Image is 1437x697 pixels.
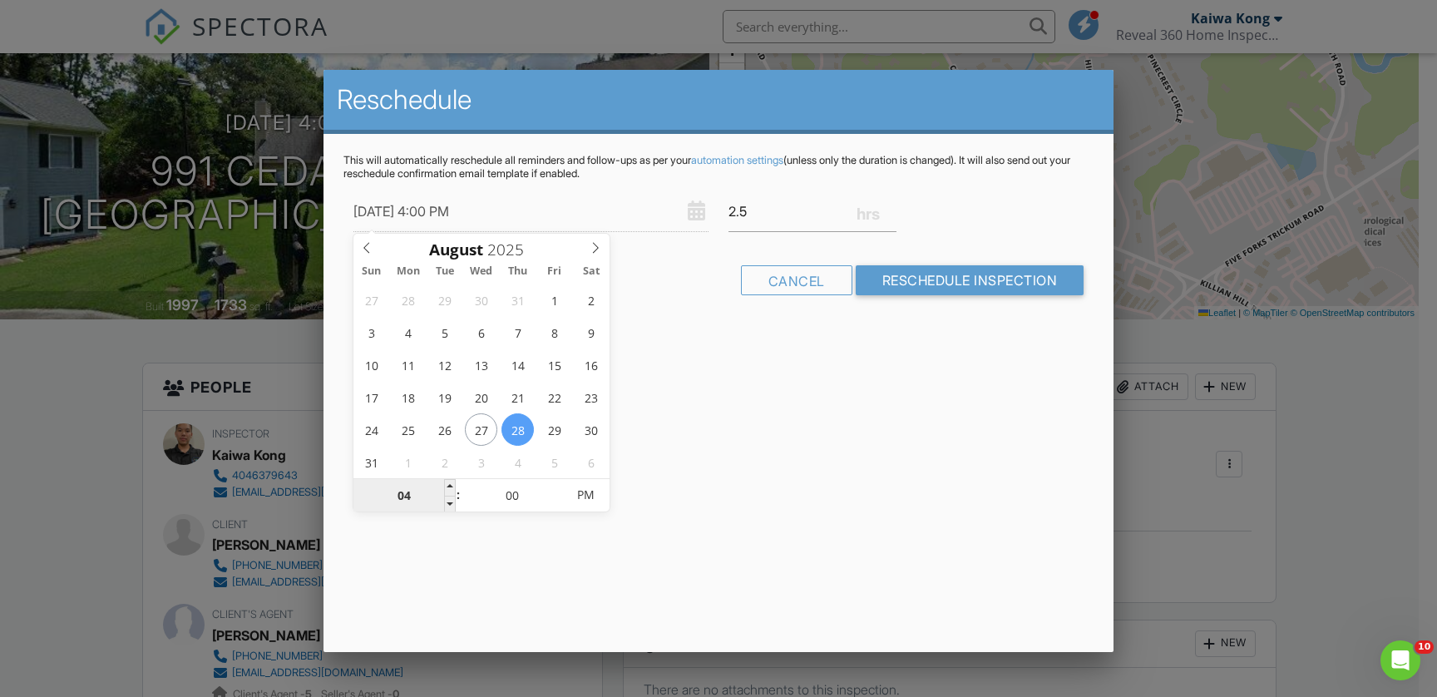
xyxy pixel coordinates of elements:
span: August 29, 2025 [538,413,570,446]
span: Fri [536,266,573,277]
span: August 9, 2025 [575,316,607,348]
span: September 5, 2025 [538,446,570,478]
span: 10 [1415,640,1434,654]
span: September 3, 2025 [465,446,497,478]
span: September 4, 2025 [501,446,534,478]
span: August 25, 2025 [392,413,424,446]
span: August 1, 2025 [538,284,570,316]
span: July 30, 2025 [465,284,497,316]
span: August 4, 2025 [392,316,424,348]
span: Sat [573,266,610,277]
span: August 28, 2025 [501,413,534,446]
input: Scroll to increment [461,479,563,512]
span: August 7, 2025 [501,316,534,348]
span: August 31, 2025 [355,446,388,478]
span: September 6, 2025 [575,446,607,478]
span: August 27, 2025 [465,413,497,446]
span: August 24, 2025 [355,413,388,446]
span: Scroll to increment [429,242,483,258]
input: Scroll to increment [483,239,538,260]
span: September 1, 2025 [392,446,424,478]
span: August 13, 2025 [465,348,497,381]
span: August 3, 2025 [355,316,388,348]
input: Reschedule Inspection [856,265,1084,295]
span: July 31, 2025 [501,284,534,316]
span: August 10, 2025 [355,348,388,381]
span: August 21, 2025 [501,381,534,413]
span: Mon [390,266,427,277]
span: August 30, 2025 [575,413,607,446]
span: August 14, 2025 [501,348,534,381]
span: July 29, 2025 [428,284,461,316]
div: Cancel [741,265,852,295]
span: August 2, 2025 [575,284,607,316]
span: Sun [353,266,390,277]
span: August 12, 2025 [428,348,461,381]
span: August 17, 2025 [355,381,388,413]
span: July 28, 2025 [392,284,424,316]
span: August 5, 2025 [428,316,461,348]
span: August 26, 2025 [428,413,461,446]
span: July 27, 2025 [355,284,388,316]
span: August 18, 2025 [392,381,424,413]
iframe: Intercom live chat [1380,640,1420,680]
span: August 23, 2025 [575,381,607,413]
span: August 6, 2025 [465,316,497,348]
span: August 11, 2025 [392,348,424,381]
span: Tue [427,266,463,277]
span: August 15, 2025 [538,348,570,381]
span: August 16, 2025 [575,348,607,381]
span: August 22, 2025 [538,381,570,413]
span: August 20, 2025 [465,381,497,413]
p: This will automatically reschedule all reminders and follow-ups as per your (unless only the dura... [343,154,1094,180]
span: August 19, 2025 [428,381,461,413]
span: Click to toggle [563,478,609,512]
input: Scroll to increment [353,479,456,512]
h2: Reschedule [337,83,1100,116]
a: automation settings [691,154,783,166]
span: Thu [500,266,536,277]
span: September 2, 2025 [428,446,461,478]
span: : [456,478,461,512]
span: August 8, 2025 [538,316,570,348]
span: Wed [463,266,500,277]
